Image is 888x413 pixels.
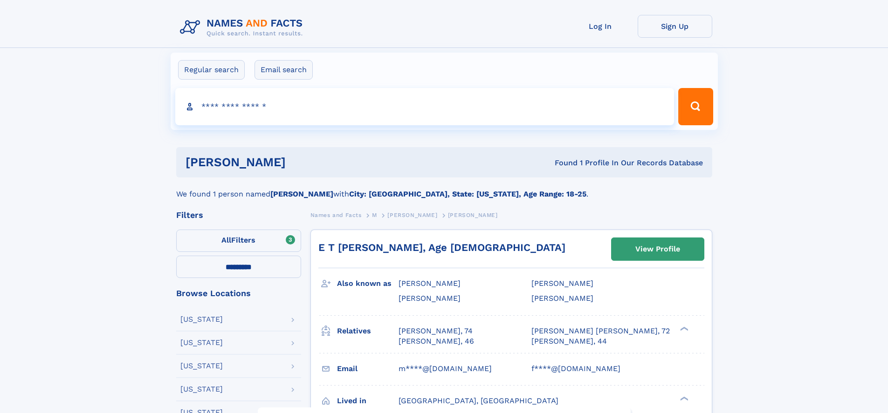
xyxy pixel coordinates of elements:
[178,60,245,80] label: Regular search
[399,326,473,336] a: [PERSON_NAME], 74
[531,336,607,346] a: [PERSON_NAME], 44
[176,289,301,298] div: Browse Locations
[635,238,680,260] div: View Profile
[678,88,713,125] button: Search Button
[176,211,301,219] div: Filters
[678,395,689,401] div: ❯
[180,339,223,346] div: [US_STATE]
[420,158,703,168] div: Found 1 Profile In Our Records Database
[180,316,223,323] div: [US_STATE]
[255,60,313,80] label: Email search
[176,177,712,200] div: We found 1 person named with .
[180,386,223,393] div: [US_STATE]
[399,294,461,303] span: [PERSON_NAME]
[563,15,638,38] a: Log In
[176,230,301,252] label: Filters
[310,209,362,221] a: Names and Facts
[531,279,593,288] span: [PERSON_NAME]
[387,212,437,218] span: [PERSON_NAME]
[531,326,670,336] a: [PERSON_NAME] [PERSON_NAME], 72
[270,190,333,198] b: [PERSON_NAME]
[337,323,399,339] h3: Relatives
[612,238,704,260] a: View Profile
[337,393,399,409] h3: Lived in
[399,396,558,405] span: [GEOGRAPHIC_DATA], [GEOGRAPHIC_DATA]
[176,15,310,40] img: Logo Names and Facts
[448,212,498,218] span: [PERSON_NAME]
[372,209,377,221] a: M
[318,242,565,253] a: E T [PERSON_NAME], Age [DEMOGRAPHIC_DATA]
[180,362,223,370] div: [US_STATE]
[678,325,689,332] div: ❯
[638,15,712,38] a: Sign Up
[399,336,474,346] a: [PERSON_NAME], 46
[186,156,420,168] h1: [PERSON_NAME]
[372,212,377,218] span: M
[349,190,586,198] b: City: [GEOGRAPHIC_DATA], State: [US_STATE], Age Range: 18-25
[387,209,437,221] a: [PERSON_NAME]
[175,88,675,125] input: search input
[337,276,399,291] h3: Also known as
[221,236,231,244] span: All
[531,294,593,303] span: [PERSON_NAME]
[399,279,461,288] span: [PERSON_NAME]
[337,361,399,377] h3: Email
